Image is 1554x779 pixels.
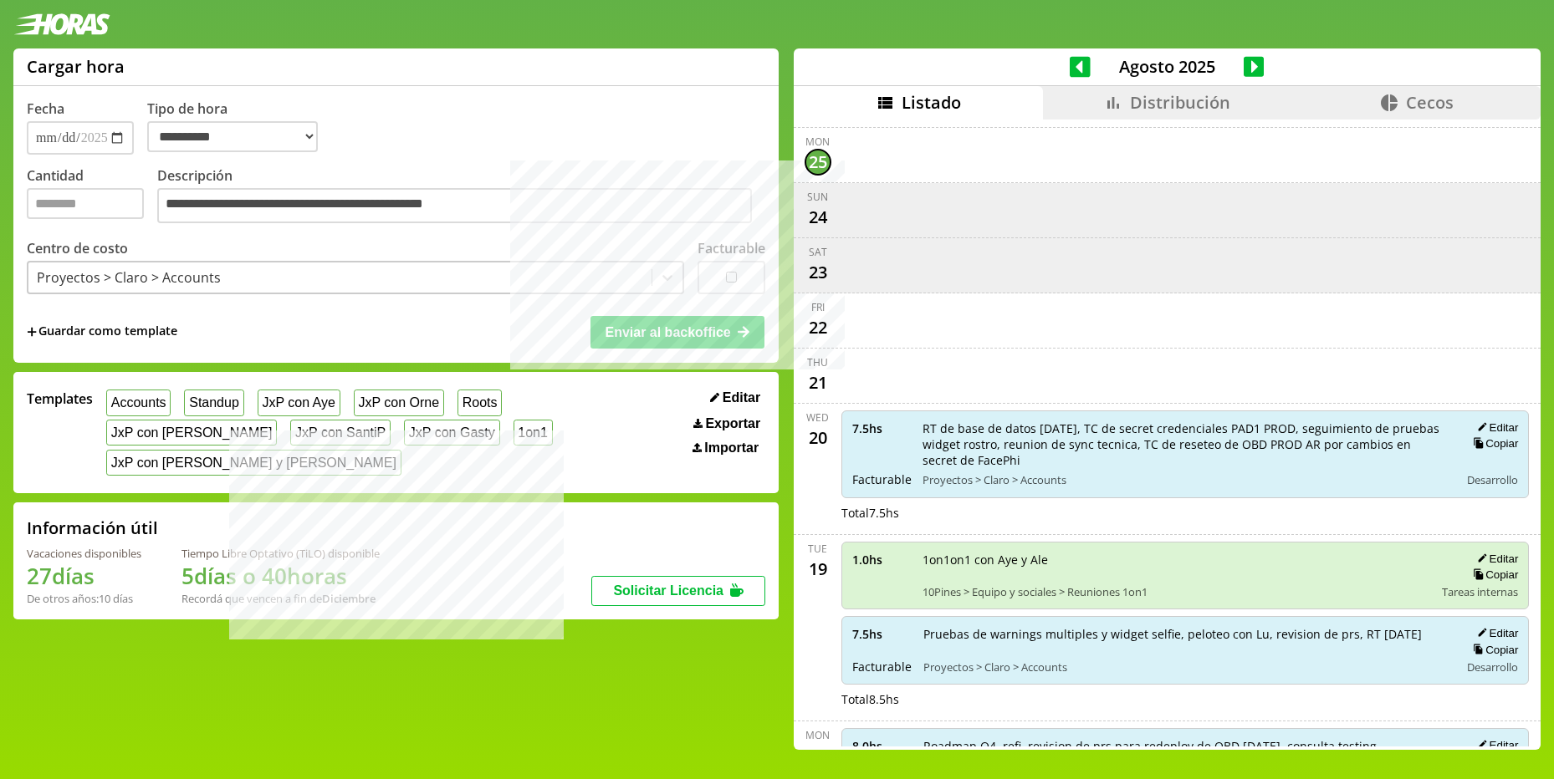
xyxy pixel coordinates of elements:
span: Pruebas de warnings multiples y widget selfie, peloteo con Lu, revision de prs, RT [DATE] [923,626,1449,642]
div: 25 [805,149,831,176]
div: Sat [809,245,827,259]
input: Cantidad [27,188,144,219]
label: Descripción [157,166,765,227]
label: Facturable [698,239,765,257]
div: 19 [805,556,831,583]
div: Sun [807,190,828,204]
span: 8.0 hs [852,738,912,754]
span: Facturable [852,659,912,675]
h1: 5 días o 40 horas [181,561,380,591]
div: Mon [805,728,830,742]
span: 1on1on1 con Aye y Ale [923,552,1431,568]
button: Standup [184,389,243,415]
button: JxP con [PERSON_NAME] [106,420,277,446]
span: 10Pines > Equipo y sociales > Reuniones 1on1 [923,584,1431,599]
span: Importar [704,440,759,456]
span: Facturable [852,471,911,487]
div: Fri [811,300,825,314]
button: Exportar [688,415,765,432]
span: RT de base de datos [DATE], TC de secret credenciales PAD1 PROD, seguimiento de pruebas widget ro... [923,420,1449,468]
div: Total 8.5 hs [841,691,1530,707]
div: Mon [805,135,830,149]
div: 22 [805,314,831,341]
span: Distribución [1130,91,1230,114]
span: +Guardar como template [27,323,177,341]
h1: 27 días [27,561,141,591]
span: Tareas internas [1442,584,1518,599]
span: Proyectos > Claro > Accounts [923,659,1449,675]
span: Desarrollo [1467,659,1518,675]
span: Desarrollo [1467,472,1518,487]
span: Listado [902,91,961,114]
div: Wed [806,410,829,425]
button: 1on1 [514,420,553,446]
b: Diciembre [322,591,376,606]
div: Vacaciones disponibles [27,546,141,561]
span: + [27,323,37,341]
span: Proyectos > Claro > Accounts [923,472,1449,487]
span: Solicitar Licencia [613,583,723,598]
span: Agosto 2025 [1091,55,1244,78]
div: Proyectos > Claro > Accounts [37,268,221,287]
div: 24 [805,204,831,231]
div: 21 [805,369,831,396]
button: Accounts [106,389,171,415]
h2: Información útil [27,517,158,539]
div: 23 [805,259,831,286]
span: Cecos [1406,91,1454,114]
span: 7.5 hs [852,420,911,436]
select: Tipo de hora [147,121,318,152]
div: Tiempo Libre Optativo (TiLO) disponible [181,546,380,561]
img: logotipo [13,13,110,35]
button: Editar [705,389,765,406]
button: JxP con [PERSON_NAME] y [PERSON_NAME] [106,450,401,476]
button: Enviar al backoffice [590,316,764,348]
label: Tipo de hora [147,99,331,155]
button: Copiar [1468,436,1518,451]
div: scrollable content [794,120,1541,747]
div: Recordá que vencen a fin de [181,591,380,606]
div: Total 7.5 hs [841,505,1530,521]
button: Editar [1472,738,1518,752]
span: Editar [723,390,760,405]
button: Editar [1472,626,1518,640]
button: JxP con Aye [258,389,340,415]
button: Roots [458,389,502,415]
label: Centro de costo [27,239,128,257]
span: 1.0 hs [852,552,911,568]
div: De otros años: 10 días [27,591,141,606]
label: Cantidad [27,166,157,227]
button: Copiar [1468,568,1518,582]
span: 7.5 hs [852,626,912,642]
button: Editar [1472,420,1518,435]
span: Roadmap Q4, refi, revision de prs para redeploy de OBD [DATE], consulta testing [923,738,1449,754]
h1: Cargar hora [27,55,125,78]
button: Copiar [1468,643,1518,657]
div: Tue [808,542,827,556]
div: 18 [805,742,831,769]
button: Solicitar Licencia [591,576,765,606]
span: Enviar al backoffice [605,325,730,339]
div: Thu [807,355,828,369]
span: Templates [27,389,93,408]
button: Editar [1472,552,1518,566]
button: JxP con Gasty [404,420,499,446]
button: JxP con SantiP [290,420,391,446]
label: Fecha [27,99,64,118]
textarea: Descripción [157,188,752,223]
div: 20 [805,425,831,451]
button: JxP con Orne [354,389,444,415]
span: Exportar [705,416,760,431]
